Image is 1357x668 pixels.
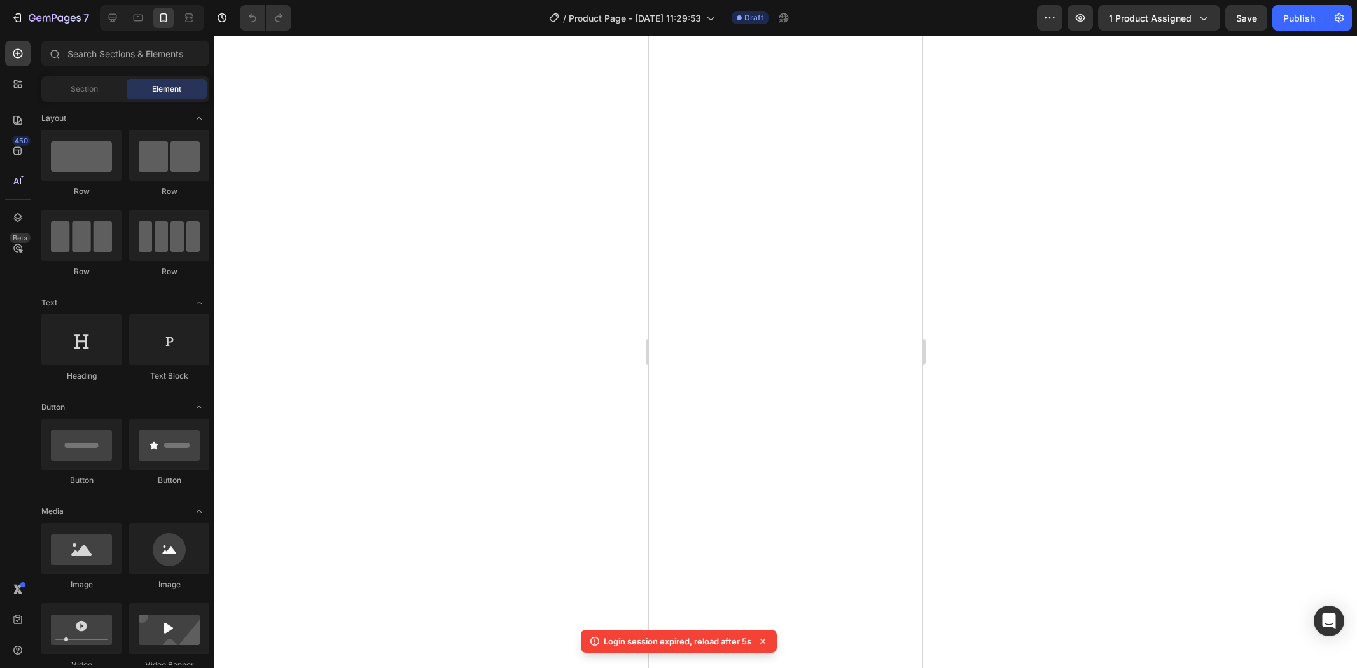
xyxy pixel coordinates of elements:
[569,11,701,25] span: Product Page - [DATE] 11:29:53
[189,501,209,522] span: Toggle open
[41,370,122,382] div: Heading
[1225,5,1267,31] button: Save
[41,506,64,517] span: Media
[240,5,291,31] div: Undo/Redo
[129,475,209,486] div: Button
[129,579,209,590] div: Image
[41,41,209,66] input: Search Sections & Elements
[1272,5,1326,31] button: Publish
[189,397,209,417] span: Toggle open
[129,266,209,277] div: Row
[563,11,566,25] span: /
[12,136,31,146] div: 450
[41,401,65,413] span: Button
[5,5,95,31] button: 7
[41,579,122,590] div: Image
[744,12,763,24] span: Draft
[649,36,922,668] iframe: Design area
[129,186,209,197] div: Row
[41,266,122,277] div: Row
[129,370,209,382] div: Text Block
[1109,11,1192,25] span: 1 product assigned
[604,635,751,648] p: Login session expired, reload after 5s
[189,293,209,313] span: Toggle open
[10,233,31,243] div: Beta
[41,186,122,197] div: Row
[189,108,209,129] span: Toggle open
[152,83,181,95] span: Element
[83,10,89,25] p: 7
[41,297,57,309] span: Text
[1236,13,1257,24] span: Save
[71,83,98,95] span: Section
[1314,606,1344,636] div: Open Intercom Messenger
[1098,5,1220,31] button: 1 product assigned
[41,475,122,486] div: Button
[41,113,66,124] span: Layout
[1283,11,1315,25] div: Publish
